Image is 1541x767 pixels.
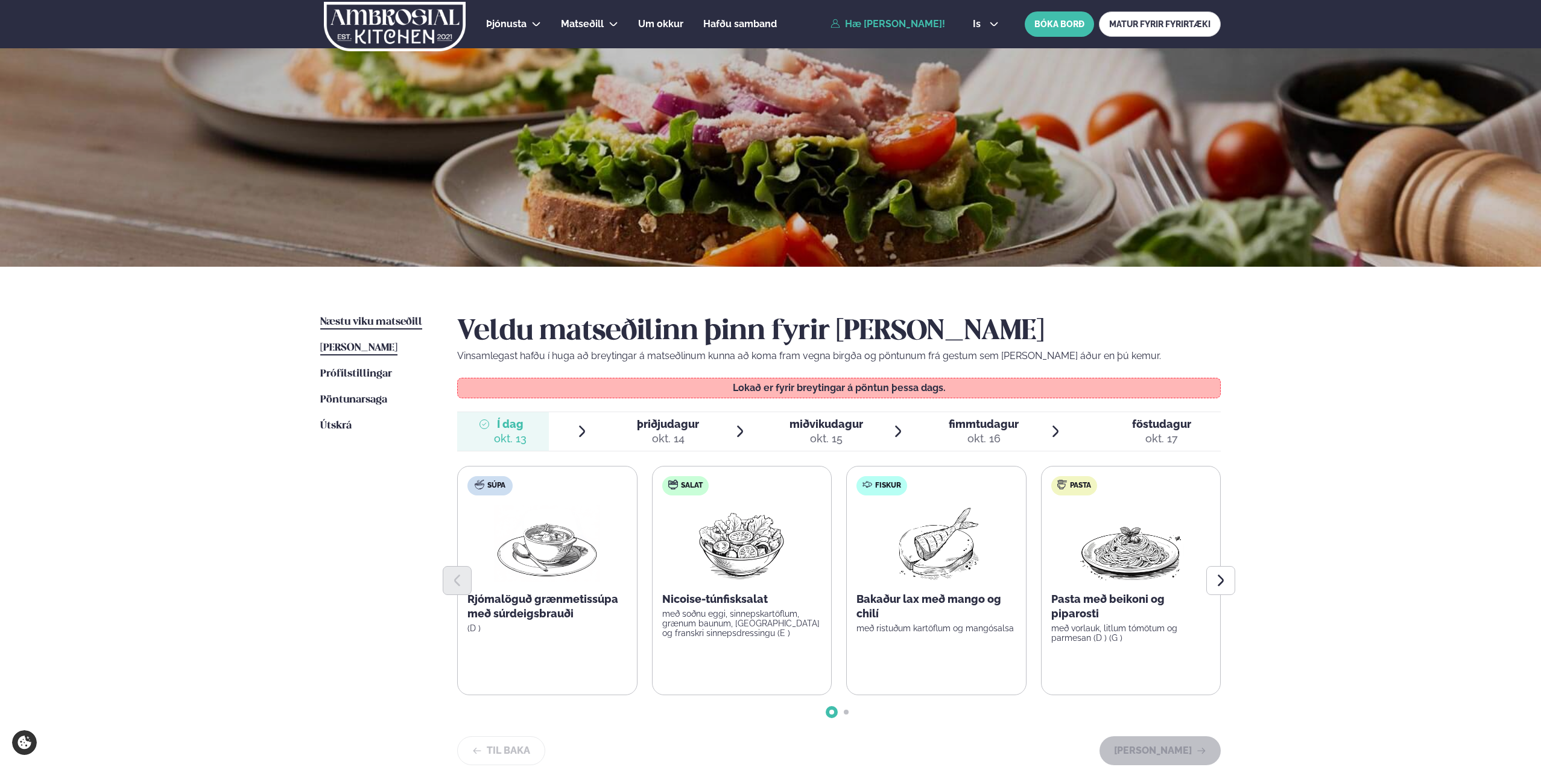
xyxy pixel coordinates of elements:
p: Rjómalöguð grænmetissúpa með súrdeigsbrauði [467,592,627,621]
p: Pasta með beikoni og piparosti [1051,592,1211,621]
span: Pöntunarsaga [320,395,387,405]
span: föstudagur [1132,418,1191,430]
button: Previous slide [443,566,472,595]
span: Pasta [1070,481,1091,491]
a: Pöntunarsaga [320,393,387,407]
img: Salad.png [688,505,795,582]
span: [PERSON_NAME] [320,343,397,353]
span: Í dag [494,417,527,431]
span: Súpa [487,481,505,491]
span: Næstu viku matseðill [320,317,422,327]
img: Fish.png [883,505,990,582]
a: Um okkur [638,17,683,31]
div: okt. 15 [789,431,863,446]
span: Fiskur [875,481,901,491]
a: Matseðill [561,17,604,31]
a: Hæ [PERSON_NAME]! [831,19,945,30]
button: is [963,19,1008,29]
a: Útskrá [320,419,352,433]
img: soup.svg [475,480,484,489]
a: MATUR FYRIR FYRIRTÆKI [1099,11,1221,37]
button: BÓKA BORÐ [1025,11,1094,37]
p: með ristuðum kartöflum og mangósalsa [856,623,1016,633]
button: [PERSON_NAME] [1100,736,1221,765]
p: Vinsamlegast hafðu í huga að breytingar á matseðlinum kunna að koma fram vegna birgða og pöntunum... [457,349,1221,363]
h2: Veldu matseðilinn þinn fyrir [PERSON_NAME] [457,315,1221,349]
a: Prófílstillingar [320,367,392,381]
span: Matseðill [561,18,604,30]
button: Til baka [457,736,545,765]
img: salad.svg [668,480,678,489]
div: okt. 17 [1132,431,1191,446]
p: með soðnu eggi, sinnepskartöflum, grænum baunum, [GEOGRAPHIC_DATA] og franskri sinnepsdressingu (E ) [662,609,822,638]
div: okt. 14 [637,431,699,446]
span: Hafðu samband [703,18,777,30]
span: Útskrá [320,421,352,431]
p: Bakaður lax með mango og chilí [856,592,1016,621]
div: okt. 13 [494,431,527,446]
p: Lokað er fyrir breytingar á pöntun þessa dags. [470,383,1209,393]
span: Go to slide 2 [844,710,849,714]
p: með vorlauk, litlum tómötum og parmesan (D ) (G ) [1051,623,1211,643]
div: okt. 16 [949,431,1019,446]
a: [PERSON_NAME] [320,341,397,355]
span: fimmtudagur [949,418,1019,430]
span: Go to slide 1 [829,710,834,714]
span: Prófílstillingar [320,369,392,379]
p: (D ) [467,623,627,633]
img: logo [323,2,467,51]
a: Cookie settings [12,730,37,755]
button: Next slide [1206,566,1235,595]
img: fish.svg [862,480,872,489]
span: Þjónusta [486,18,527,30]
span: is [973,19,984,29]
span: Salat [681,481,703,491]
a: Næstu viku matseðill [320,315,422,329]
img: pasta.svg [1057,480,1067,489]
p: Nicoise-túnfisksalat [662,592,822,606]
span: þriðjudagur [637,418,699,430]
img: Soup.png [494,505,600,582]
a: Þjónusta [486,17,527,31]
img: Spagetti.png [1078,505,1184,582]
span: miðvikudagur [789,418,863,430]
a: Hafðu samband [703,17,777,31]
span: Um okkur [638,18,683,30]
